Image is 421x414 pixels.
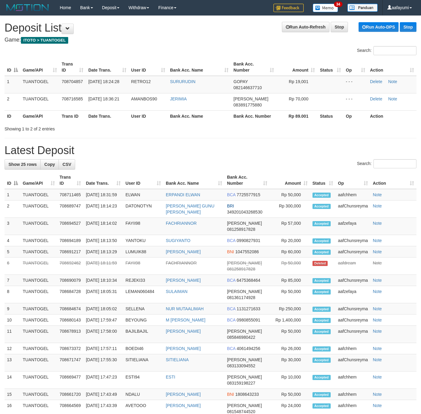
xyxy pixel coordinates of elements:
[123,200,163,218] td: DATONOTYN
[5,172,20,189] th: ID: activate to sort column descending
[343,110,368,122] th: Op
[336,172,370,189] th: Op: activate to sort column ascending
[123,218,163,235] td: FAYII98
[373,238,382,243] a: Note
[276,59,317,76] th: Amount: activate to sort column ascending
[83,303,123,315] td: [DATE] 18:05:02
[123,189,163,200] td: ELWAN
[289,79,309,84] span: Rp 19,001
[227,346,236,351] span: BCA
[57,189,84,200] td: 708711465
[5,76,20,93] td: 1
[343,93,368,110] td: - - -
[57,275,84,286] td: 708690079
[336,200,370,218] td: aafChunsreyma
[166,278,201,283] a: [PERSON_NAME]
[225,172,270,189] th: Bank Acc. Number: activate to sort column ascending
[237,306,260,311] span: Copy 1131271633 to clipboard
[166,392,201,397] a: [PERSON_NAME]
[312,392,331,397] span: Accepted
[5,189,20,200] td: 1
[83,389,123,400] td: [DATE] 17:43:49
[166,261,197,265] a: FACHRIANNOR
[270,172,310,189] th: Amount: activate to sort column ascending
[40,159,59,170] a: Copy
[312,221,331,226] span: Accepted
[5,37,416,43] h4: Game:
[131,79,151,84] span: RETRO12
[370,96,382,101] a: Delete
[370,79,382,84] a: Delete
[20,172,57,189] th: Game/API: activate to sort column ascending
[336,286,370,303] td: aafzefaya
[312,250,331,255] span: Accepted
[123,326,163,343] td: BAJILBAJIL
[227,335,255,340] span: Copy 085846980422 to clipboard
[373,329,382,334] a: Note
[233,79,248,84] span: GOPAY
[83,286,123,303] td: [DATE] 18:05:31
[83,189,123,200] td: [DATE] 18:31:59
[166,306,204,311] a: NUR MUTAALIMAH
[227,306,236,311] span: BCA
[373,192,382,197] a: Note
[86,59,129,76] th: Date Trans.: activate to sort column ascending
[357,159,416,168] label: Search:
[317,59,343,76] th: Status: activate to sort column ascending
[8,162,37,167] span: Show 25 rows
[166,249,201,254] a: [PERSON_NAME]
[270,275,310,286] td: Rp 85,000
[270,303,310,315] td: Rp 250,000
[336,246,370,257] td: aafChunsreyma
[235,392,259,397] span: Copy 1808643233 to clipboard
[227,363,255,368] span: Copy 083133094552 to clipboard
[20,303,57,315] td: TUANTOGEL
[373,375,382,379] a: Note
[86,110,129,122] th: Date Trans.
[235,249,259,254] span: Copy 1047552086 to clipboard
[373,346,382,351] a: Note
[59,110,86,122] th: Trans ID
[57,343,84,354] td: 708673372
[227,221,262,226] span: [PERSON_NAME]
[237,318,260,322] span: Copy 0980855091 to clipboard
[123,275,163,286] td: REJEKI33
[83,200,123,218] td: [DATE] 18:14:23
[5,235,20,246] td: 4
[227,278,236,283] span: BCA
[373,261,382,265] a: Note
[57,389,84,400] td: 708661720
[20,110,59,122] th: Game/API
[123,172,163,189] th: User ID: activate to sort column ascending
[231,59,276,76] th: Bank Acc. Number: activate to sort column ascending
[166,204,214,214] a: [PERSON_NAME] GUNU [PERSON_NAME]
[347,4,378,12] img: panduan.png
[270,235,310,246] td: Rp 20,000
[20,286,57,303] td: TUANTOGEL
[273,4,304,12] img: Feedback.jpg
[400,22,416,32] a: Stop
[5,110,20,122] th: ID
[282,22,329,32] a: Run Auto-Refresh
[20,257,57,275] td: TUANTOGEL
[336,257,370,275] td: aafdream
[368,110,416,122] th: Action
[336,315,370,326] td: aafChunsreyma
[233,85,262,90] span: Copy 082146637710 to clipboard
[227,204,234,208] span: BRI
[166,329,201,334] a: [PERSON_NAME]
[88,96,119,101] span: [DATE] 18:36:21
[166,238,190,243] a: SUGIYANTO
[227,357,262,362] span: [PERSON_NAME]
[270,218,310,235] td: Rp 57,000
[62,79,83,84] span: 708704857
[20,93,59,110] td: TUANTOGEL
[5,3,51,12] img: MOTION_logo.png
[233,96,268,101] span: [PERSON_NAME]
[57,218,84,235] td: 708694527
[312,289,331,295] span: Accepted
[312,307,331,312] span: Accepted
[5,389,20,400] td: 15
[20,326,57,343] td: TUANTOGEL
[227,295,255,300] span: Copy 081361174928 to clipboard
